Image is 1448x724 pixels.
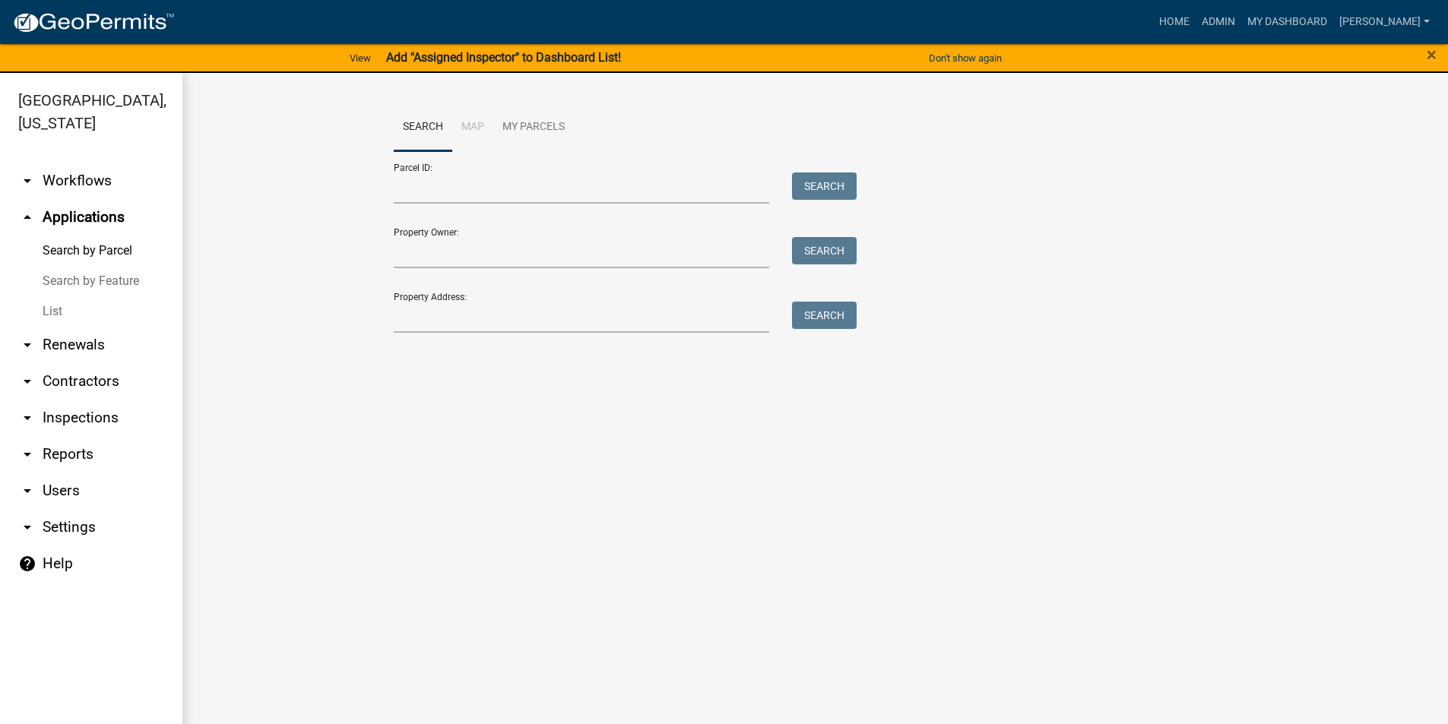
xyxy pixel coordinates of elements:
[18,555,36,573] i: help
[1196,8,1241,36] a: Admin
[18,445,36,463] i: arrow_drop_down
[18,208,36,226] i: arrow_drop_up
[1427,44,1437,65] span: ×
[1241,8,1333,36] a: My Dashboard
[792,172,857,200] button: Search
[18,482,36,500] i: arrow_drop_down
[1427,46,1437,64] button: Close
[18,172,36,190] i: arrow_drop_down
[1153,8,1196,36] a: Home
[386,50,621,65] strong: Add "Assigned Inspector" to Dashboard List!
[344,46,377,71] a: View
[18,409,36,427] i: arrow_drop_down
[792,302,857,329] button: Search
[923,46,1008,71] button: Don't show again
[18,336,36,354] i: arrow_drop_down
[792,237,857,264] button: Search
[18,518,36,536] i: arrow_drop_down
[18,372,36,390] i: arrow_drop_down
[1333,8,1436,36] a: [PERSON_NAME]
[493,103,574,152] a: My Parcels
[394,103,452,152] a: Search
